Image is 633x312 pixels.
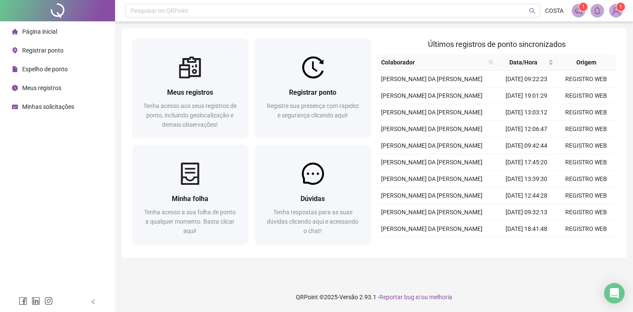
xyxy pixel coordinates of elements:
div: Open Intercom Messenger [604,283,624,303]
span: [PERSON_NAME] DA [PERSON_NAME] [381,225,483,232]
span: linkedin [32,297,40,305]
span: [PERSON_NAME] DA [PERSON_NAME] [381,109,483,116]
td: [DATE] 13:07:28 [497,237,556,254]
sup: 1 [579,3,587,11]
span: Versão [339,294,358,300]
span: [PERSON_NAME] DA [PERSON_NAME] [381,142,483,149]
td: [DATE] 13:39:30 [497,171,556,187]
span: Minha folha [172,195,208,203]
span: 1 [619,4,622,10]
td: [DATE] 18:41:48 [497,221,556,237]
td: [DATE] 12:06:47 [497,121,556,137]
img: 89961 [610,4,622,17]
td: REGISTRO WEB [556,221,616,237]
td: [DATE] 17:45:20 [497,154,556,171]
span: instagram [44,297,53,305]
span: Meus registros [22,85,61,91]
span: Dúvidas [301,195,325,203]
td: REGISTRO WEB [556,171,616,187]
span: home [12,29,18,35]
span: notification [575,7,582,15]
span: 1 [582,4,585,10]
span: Data/Hora [500,58,546,67]
td: REGISTRO WEB [556,237,616,254]
span: [PERSON_NAME] DA [PERSON_NAME] [381,76,483,82]
span: file [12,66,18,72]
td: REGISTRO WEB [556,154,616,171]
td: REGISTRO WEB [556,204,616,221]
span: environment [12,47,18,53]
td: [DATE] 09:22:23 [497,71,556,87]
span: [PERSON_NAME] DA [PERSON_NAME] [381,125,483,132]
th: Data/Hora [497,54,557,71]
span: Colaborador [381,58,485,67]
span: [PERSON_NAME] DA [PERSON_NAME] [381,192,483,199]
span: Página inicial [22,28,57,35]
span: Tenha respostas para as suas dúvidas clicando aqui e acessando o chat! [267,209,358,234]
a: DúvidasTenha respostas para as suas dúvidas clicando aqui e acessando o chat! [255,145,371,244]
td: [DATE] 13:03:12 [497,104,556,121]
span: search [487,56,495,69]
span: Registre sua presença com rapidez e segurança clicando aqui! [267,102,359,119]
span: Tenha acesso a sua folha de ponto a qualquer momento. Basta clicar aqui! [144,209,236,234]
span: Tenha acesso aos seus registros de ponto, incluindo geolocalização e demais observações! [143,102,237,128]
span: COSTA [545,6,564,15]
span: Registrar ponto [289,88,336,96]
td: REGISTRO WEB [556,187,616,204]
span: search [529,8,535,14]
span: Espelho de ponto [22,66,68,73]
span: Reportar bug e/ou melhoria [379,294,452,300]
td: REGISTRO WEB [556,137,616,154]
span: [PERSON_NAME] DA [PERSON_NAME] [381,159,483,166]
span: clock-circle [12,85,18,91]
td: [DATE] 09:42:44 [497,137,556,154]
span: [PERSON_NAME] DA [PERSON_NAME] [381,209,483,216]
span: Meus registros [167,88,213,96]
td: [DATE] 12:44:28 [497,187,556,204]
span: search [488,60,494,65]
span: [PERSON_NAME] DA [PERSON_NAME] [381,175,483,182]
span: facebook [19,297,27,305]
span: left [90,299,96,305]
a: Minha folhaTenha acesso a sua folha de ponto a qualquer momento. Basta clicar aqui! [132,145,248,244]
span: Minhas solicitações [22,103,74,110]
sup: Atualize o seu contato no menu Meus Dados [616,3,625,11]
footer: QRPoint © 2025 - 2.93.1 - [115,282,633,312]
span: Registrar ponto [22,47,64,54]
span: bell [593,7,601,15]
a: Meus registrosTenha acesso aos seus registros de ponto, incluindo geolocalização e demais observa... [132,38,248,138]
td: REGISTRO WEB [556,121,616,137]
span: [PERSON_NAME] DA [PERSON_NAME] [381,92,483,99]
span: schedule [12,104,18,110]
td: [DATE] 09:32:13 [497,204,556,221]
td: [DATE] 19:01:29 [497,87,556,104]
a: Registrar pontoRegistre sua presença com rapidez e segurança clicando aqui! [255,38,371,138]
span: Últimos registros de ponto sincronizados [428,40,566,49]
